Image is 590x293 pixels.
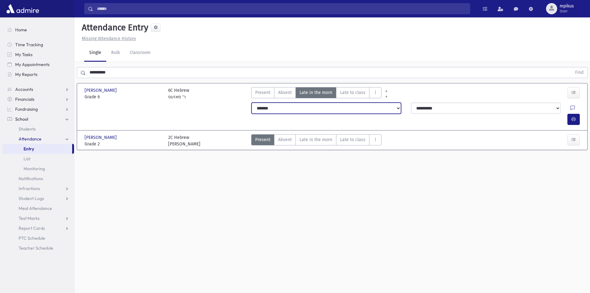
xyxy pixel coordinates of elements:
a: Accounts [2,84,74,94]
div: 6C Hebrew ר' מאזעס [168,87,189,100]
span: Late in the morn [299,89,332,96]
span: Absent [278,89,292,96]
a: Home [2,25,74,35]
a: Bulk [106,44,125,62]
a: Time Tracking [2,40,74,50]
input: Search [93,3,470,14]
div: AttTypes [251,134,382,147]
span: [PERSON_NAME] [85,87,118,94]
span: Financials [15,96,34,102]
span: PTC Schedule [19,235,45,241]
span: Meal Attendance [19,206,52,211]
a: My Tasks [2,50,74,60]
span: Monitoring [24,166,45,171]
span: Report Cards [19,225,45,231]
a: Entry [2,144,72,154]
a: Infractions [2,184,74,193]
span: mpikus [560,4,574,9]
img: AdmirePro [5,2,41,15]
a: My Reports [2,69,74,79]
a: Fundraising [2,104,74,114]
span: Teacher Schedule [19,245,53,251]
span: [PERSON_NAME] [85,134,118,141]
a: Students [2,124,74,134]
a: Meal Attendance [2,203,74,213]
a: Report Cards [2,223,74,233]
span: Time Tracking [15,42,43,47]
span: My Appointments [15,62,50,67]
span: Late in the morn [299,136,332,143]
a: Single [84,44,106,62]
a: Attendance [2,134,74,144]
span: Grade 6 [85,94,162,100]
span: Absent [278,136,292,143]
span: Late to class [340,89,365,96]
span: Student Logs [19,196,44,201]
span: Entry [24,146,34,152]
a: Missing Attendance History [79,36,136,41]
button: Find [571,67,587,78]
a: Classroom [125,44,155,62]
span: Late to class [340,136,365,143]
div: AttTypes [251,87,382,100]
a: List [2,154,74,164]
span: School [15,116,28,122]
span: Present [255,89,270,96]
a: Test Marks [2,213,74,223]
h5: Attendance Entry [79,22,148,33]
span: Present [255,136,270,143]
span: Grade 2 [85,141,162,147]
a: My Appointments [2,60,74,69]
a: School [2,114,74,124]
span: User [560,9,574,14]
a: Monitoring [2,164,74,174]
span: Fundraising [15,106,38,112]
a: PTC Schedule [2,233,74,243]
a: Student Logs [2,193,74,203]
span: Infractions [19,186,40,191]
span: My Reports [15,72,37,77]
span: List [24,156,30,162]
span: Test Marks [19,215,40,221]
span: Students [19,126,36,132]
span: Notifications [19,176,43,181]
u: Missing Attendance History [82,36,136,41]
a: Financials [2,94,74,104]
span: Accounts [15,87,33,92]
span: Attendance [19,136,42,142]
span: Home [15,27,27,33]
a: Notifications [2,174,74,184]
div: 2C Hebrew [PERSON_NAME] [168,134,200,147]
span: My Tasks [15,52,33,57]
a: Teacher Schedule [2,243,74,253]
